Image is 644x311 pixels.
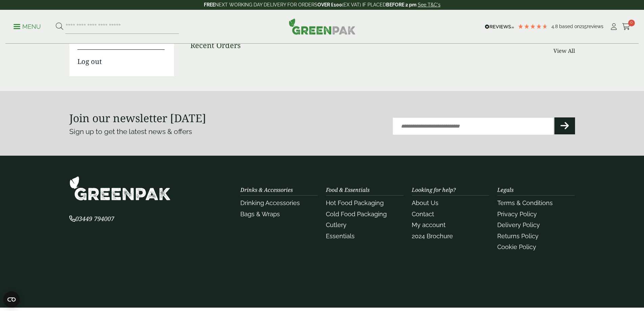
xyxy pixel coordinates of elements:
a: View All [553,47,575,55]
div: 4.79 Stars [518,23,548,29]
a: Contact [412,210,434,218]
i: My Account [610,23,618,30]
span: 4.8 [551,24,559,29]
span: reviews [587,24,603,29]
button: Open CMP widget [3,291,20,308]
img: GreenPak Supplies [289,18,356,35]
p: Menu [14,23,41,31]
a: See T&C's [418,2,440,7]
span: 215 [580,24,587,29]
span: 0 [628,20,635,26]
a: Delivery Policy [497,221,540,228]
a: Bags & Wraps [240,210,280,218]
p: Sign up to get the latest news & offers [69,126,297,137]
strong: Join our newsletter [DATE] [69,111,206,125]
i: Cart [622,23,630,30]
a: About Us [412,199,438,206]
span: 03449 794007 [69,215,114,223]
a: Menu [14,23,41,29]
a: Drinking Accessories [240,199,300,206]
strong: FREE [204,2,215,7]
a: Essentials [326,232,355,240]
img: GreenPak Supplies [69,176,171,201]
a: 0 [622,22,630,32]
a: Hot Food Packaging [326,199,384,206]
h3: Recent Orders [190,41,241,49]
a: Cutlery [326,221,347,228]
a: My account [412,221,446,228]
a: Log out [77,49,165,67]
a: 03449 794007 [69,216,114,222]
strong: OVER £100 [317,2,342,7]
a: Returns Policy [497,232,539,240]
a: Cold Food Packaging [326,210,387,218]
a: Cookie Policy [497,243,536,250]
a: Privacy Policy [497,210,537,218]
img: REVIEWS.io [485,24,514,29]
a: 2024 Brochure [412,232,453,240]
a: Terms & Conditions [497,199,553,206]
span: Based on [559,24,580,29]
strong: BEFORE 2 pm [386,2,416,7]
